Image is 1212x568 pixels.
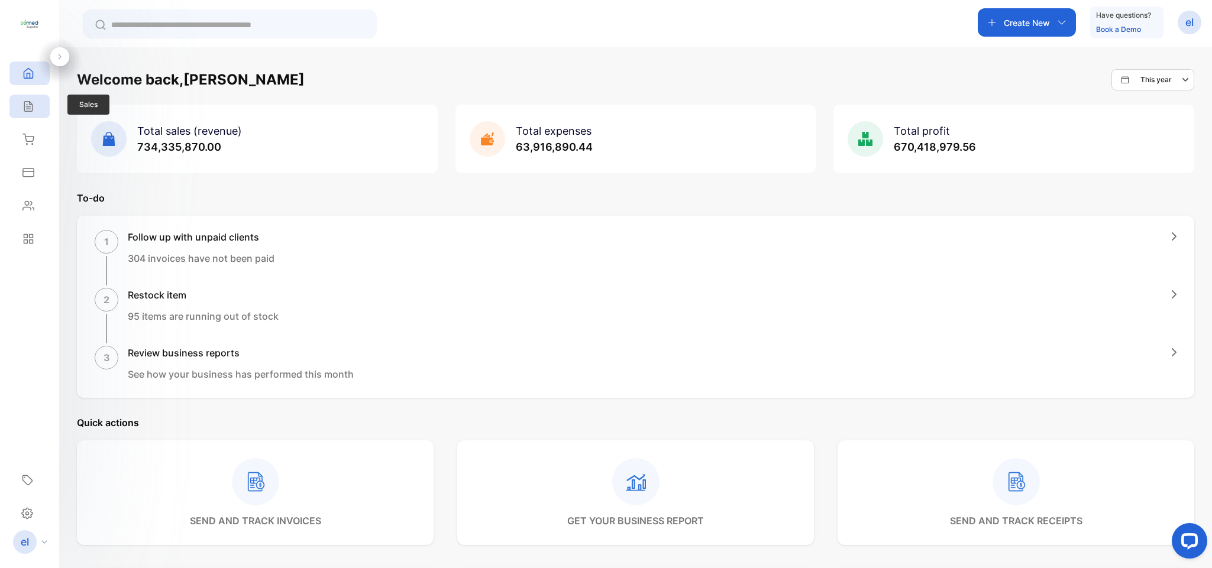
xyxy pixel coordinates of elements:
p: get your business report [567,514,704,528]
span: Sales [67,95,109,115]
p: Create New [1004,17,1050,29]
p: 3 [104,350,110,365]
span: 63,916,890.44 [516,141,593,153]
iframe: LiveChat chat widget [1162,518,1212,568]
p: send and track invoices [190,514,321,528]
a: Book a Demo [1096,25,1141,34]
h1: Review business reports [128,346,354,360]
p: 304 invoices have not been paid [128,251,274,265]
p: 95 items are running out of stock [128,309,279,323]
span: 670,418,979.56 [894,141,976,153]
p: 2 [104,293,109,307]
p: send and track receipts [950,514,1082,528]
span: Total sales (revenue) [137,125,242,137]
p: el [1185,15,1194,30]
h1: Follow up with unpaid clients [128,230,274,244]
h1: Restock item [128,288,279,302]
img: logo [21,15,38,33]
button: This year [1111,69,1194,90]
p: This year [1140,74,1172,85]
p: To-do [77,191,1194,205]
p: See how your business has performed this month [128,367,354,381]
span: 734,335,870.00 [137,141,221,153]
p: el [21,534,29,550]
p: Quick actions [77,416,1194,430]
p: 1 [104,235,109,249]
p: Have questions? [1096,9,1151,21]
button: Create New [978,8,1076,37]
button: el [1178,8,1201,37]
span: Total expenses [516,125,592,137]
h1: Welcome back, [PERSON_NAME] [77,69,305,90]
span: Total profit [894,125,950,137]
